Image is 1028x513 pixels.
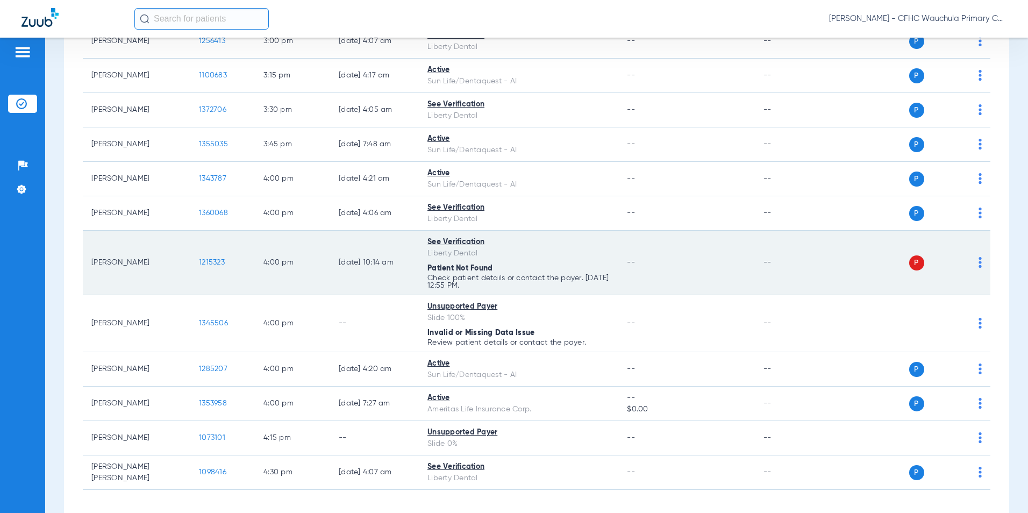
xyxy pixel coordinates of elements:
td: [DATE] 4:17 AM [330,59,419,93]
td: [PERSON_NAME] [83,127,190,162]
div: See Verification [427,202,610,213]
td: [DATE] 4:21 AM [330,162,419,196]
td: 4:30 PM [255,455,330,490]
td: [PERSON_NAME] [83,196,190,231]
div: Liberty Dental [427,110,610,122]
td: -- [755,421,827,455]
td: [DATE] 7:27 AM [330,387,419,421]
span: -- [627,106,635,113]
td: [DATE] 10:14 AM [330,231,419,295]
span: P [909,362,924,377]
div: Sun Life/Dentaquest - AI [427,179,610,190]
img: group-dot-blue.svg [979,364,982,374]
span: 1098416 [199,468,226,476]
td: -- [755,162,827,196]
div: Slide 0% [427,438,610,450]
img: group-dot-blue.svg [979,173,982,184]
td: [DATE] 4:05 AM [330,93,419,127]
td: [DATE] 4:07 AM [330,24,419,59]
td: [PERSON_NAME] [83,387,190,421]
td: [DATE] 4:06 AM [330,196,419,231]
div: Active [427,133,610,145]
span: 1355035 [199,140,228,148]
p: Review patient details or contact the payer. [427,339,610,346]
td: 4:00 PM [255,196,330,231]
span: 1360068 [199,209,228,217]
div: Active [427,393,610,404]
img: group-dot-blue.svg [979,70,982,81]
img: group-dot-blue.svg [979,35,982,46]
td: [PERSON_NAME] [83,93,190,127]
div: Sun Life/Dentaquest - AI [427,145,610,156]
span: -- [627,72,635,79]
td: 3:00 PM [255,24,330,59]
td: -- [755,352,827,387]
img: group-dot-blue.svg [979,318,982,329]
td: [PERSON_NAME] [83,24,190,59]
span: P [909,396,924,411]
div: See Verification [427,461,610,473]
span: 1353958 [199,400,227,407]
span: P [909,465,924,480]
span: -- [627,37,635,45]
span: Patient Not Found [427,265,492,272]
div: Active [427,168,610,179]
span: -- [627,140,635,148]
td: 4:00 PM [255,295,330,352]
img: group-dot-blue.svg [979,398,982,409]
td: [PERSON_NAME] [PERSON_NAME] [83,455,190,490]
td: -- [755,93,827,127]
div: Active [427,358,610,369]
span: -- [627,393,746,404]
td: 3:45 PM [255,127,330,162]
span: 1285207 [199,365,227,373]
td: [PERSON_NAME] [83,59,190,93]
span: -- [627,319,635,327]
td: -- [755,387,827,421]
img: group-dot-blue.svg [979,139,982,149]
span: 1343787 [199,175,226,182]
img: group-dot-blue.svg [979,104,982,115]
img: hamburger-icon [14,46,31,59]
span: P [909,206,924,221]
div: Slide 100% [427,312,610,324]
iframe: Chat Widget [974,461,1028,513]
span: -- [627,468,635,476]
div: Active [427,65,610,76]
td: -- [755,196,827,231]
td: [PERSON_NAME] [83,162,190,196]
span: 1100683 [199,72,227,79]
input: Search for patients [134,8,269,30]
td: 4:15 PM [255,421,330,455]
td: [PERSON_NAME] [83,352,190,387]
td: -- [755,127,827,162]
span: P [909,172,924,187]
span: Invalid or Missing Data Issue [427,329,534,337]
td: [DATE] 4:20 AM [330,352,419,387]
span: -- [627,209,635,217]
div: Sun Life/Dentaquest - AI [427,369,610,381]
span: -- [627,365,635,373]
td: -- [330,295,419,352]
td: 4:00 PM [255,352,330,387]
span: P [909,103,924,118]
img: Zuub Logo [22,8,59,27]
p: Check patient details or contact the payer. [DATE] 12:55 PM. [427,274,610,289]
div: Liberty Dental [427,213,610,225]
td: -- [755,231,827,295]
td: -- [755,295,827,352]
td: 3:15 PM [255,59,330,93]
div: Liberty Dental [427,248,610,259]
div: Liberty Dental [427,473,610,484]
span: -- [627,434,635,441]
img: group-dot-blue.svg [979,257,982,268]
td: 4:00 PM [255,231,330,295]
td: [PERSON_NAME] [83,421,190,455]
img: Search Icon [140,14,149,24]
td: -- [330,421,419,455]
span: [PERSON_NAME] - CFHC Wauchula Primary Care Dental [829,13,1006,24]
td: -- [755,455,827,490]
span: P [909,255,924,270]
div: Sun Life/Dentaquest - AI [427,76,610,87]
